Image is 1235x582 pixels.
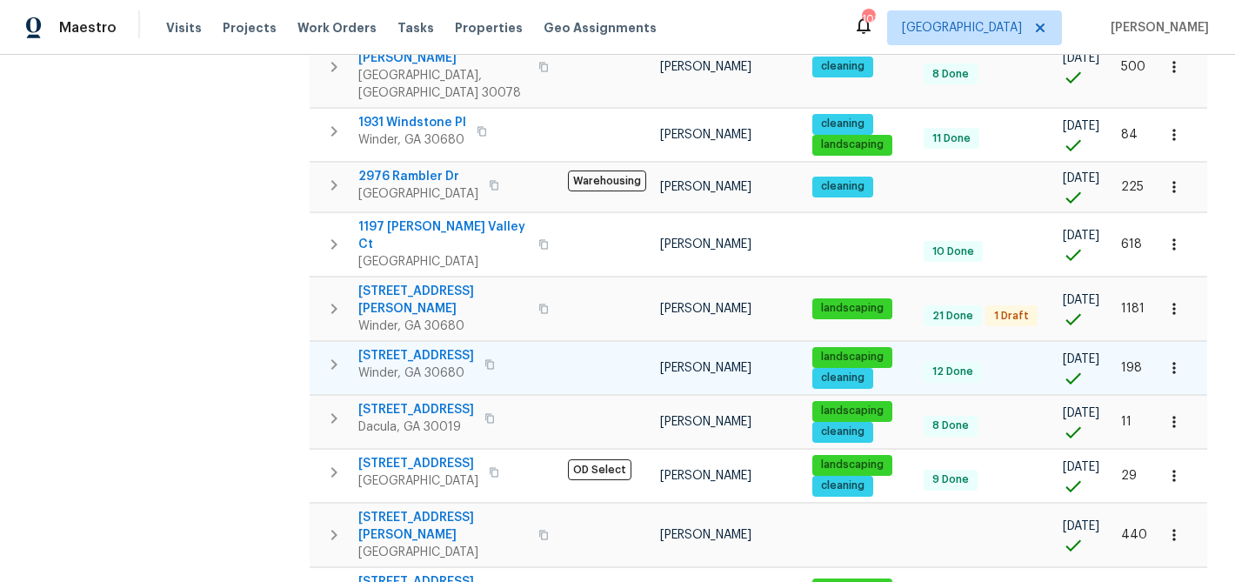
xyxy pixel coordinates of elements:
[59,19,117,37] span: Maestro
[660,61,751,73] span: [PERSON_NAME]
[397,22,434,34] span: Tasks
[568,171,646,191] span: Warehousing
[660,529,751,541] span: [PERSON_NAME]
[1063,294,1099,306] span: [DATE]
[1063,407,1099,419] span: [DATE]
[1121,61,1145,73] span: 500
[1121,529,1147,541] span: 440
[925,244,981,259] span: 10 Done
[1104,19,1209,37] span: [PERSON_NAME]
[814,137,891,152] span: landscaping
[358,347,474,365] span: [STREET_ADDRESS]
[1063,230,1099,242] span: [DATE]
[660,303,751,315] span: [PERSON_NAME]
[660,129,751,141] span: [PERSON_NAME]
[1063,52,1099,64] span: [DATE]
[358,509,528,544] span: [STREET_ADDRESS][PERSON_NAME]
[660,470,751,482] span: [PERSON_NAME]
[925,472,976,487] span: 9 Done
[1063,520,1099,532] span: [DATE]
[1121,129,1138,141] span: 84
[358,365,474,382] span: Winder, GA 30680
[1121,181,1144,193] span: 225
[358,318,528,335] span: Winder, GA 30680
[1121,238,1142,251] span: 618
[1063,120,1099,132] span: [DATE]
[987,309,1036,324] span: 1 Draft
[925,418,976,433] span: 8 Done
[660,362,751,374] span: [PERSON_NAME]
[814,458,891,472] span: landscaping
[1121,303,1145,315] span: 1181
[358,131,466,149] span: Winder, GA 30680
[455,19,523,37] span: Properties
[1121,416,1132,428] span: 11
[358,544,528,561] span: [GEOGRAPHIC_DATA]
[358,253,528,271] span: [GEOGRAPHIC_DATA]
[814,478,871,493] span: cleaning
[862,10,874,28] div: 101
[660,416,751,428] span: [PERSON_NAME]
[925,67,976,82] span: 8 Done
[814,117,871,131] span: cleaning
[544,19,657,37] span: Geo Assignments
[814,179,871,194] span: cleaning
[1063,461,1099,473] span: [DATE]
[814,404,891,418] span: landscaping
[358,168,478,185] span: 2976 Rambler Dr
[166,19,202,37] span: Visits
[660,238,751,251] span: [PERSON_NAME]
[814,350,891,365] span: landscaping
[925,309,980,324] span: 21 Done
[358,283,528,318] span: [STREET_ADDRESS][PERSON_NAME]
[568,459,631,480] span: OD Select
[223,19,277,37] span: Projects
[358,455,478,472] span: [STREET_ADDRESS]
[925,365,980,379] span: 12 Done
[1121,470,1137,482] span: 29
[358,418,474,436] span: Dacula, GA 30019
[358,114,466,131] span: 1931 Windstone Pl
[1121,362,1142,374] span: 198
[358,218,528,253] span: 1197 [PERSON_NAME] Valley Ct
[358,185,478,203] span: [GEOGRAPHIC_DATA]
[358,401,474,418] span: [STREET_ADDRESS]
[902,19,1022,37] span: [GEOGRAPHIC_DATA]
[814,59,871,74] span: cleaning
[1063,172,1099,184] span: [DATE]
[925,131,978,146] span: 11 Done
[660,181,751,193] span: [PERSON_NAME]
[297,19,377,37] span: Work Orders
[814,301,891,316] span: landscaping
[1063,353,1099,365] span: [DATE]
[358,67,528,102] span: [GEOGRAPHIC_DATA], [GEOGRAPHIC_DATA] 30078
[358,472,478,490] span: [GEOGRAPHIC_DATA]
[814,371,871,385] span: cleaning
[814,425,871,439] span: cleaning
